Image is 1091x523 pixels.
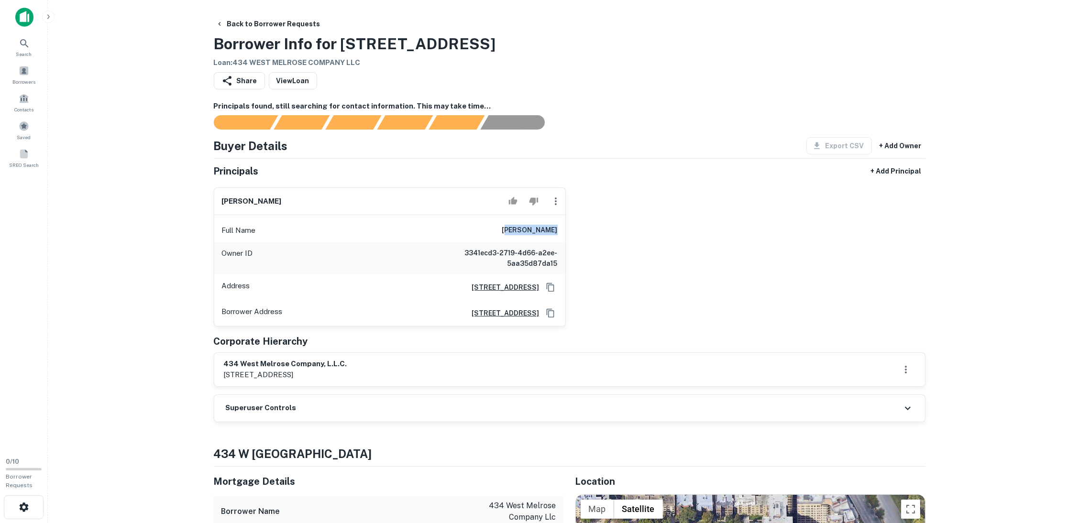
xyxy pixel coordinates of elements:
p: 434 west melrose company llc [470,500,556,523]
span: 0 / 10 [6,458,19,465]
h3: Borrower Info for [STREET_ADDRESS] [214,33,496,55]
h6: Superuser Controls [226,403,297,414]
a: [STREET_ADDRESS] [464,308,540,318]
button: Toggle fullscreen view [901,500,920,519]
img: capitalize-icon.png [15,8,33,27]
span: SREO Search [9,161,39,169]
button: Copy Address [543,306,558,320]
h4: 434 w [GEOGRAPHIC_DATA] [214,445,926,462]
h5: Location [575,474,926,489]
button: Show street map [581,500,614,519]
a: [STREET_ADDRESS] [464,282,540,293]
h6: 434 west melrose company, l.l.c. [224,359,347,370]
a: Borrowers [3,62,45,87]
iframe: Chat Widget [1043,447,1091,492]
button: + Add Principal [867,163,926,180]
a: Saved [3,117,45,143]
a: Search [3,34,45,60]
span: Saved [17,133,31,141]
div: Documents found, AI parsing details... [325,115,381,130]
span: Borrowers [12,78,35,86]
h5: Corporate Hierarchy [214,334,308,349]
p: Borrower Address [222,306,283,320]
h6: [PERSON_NAME] [222,196,282,207]
span: Borrower Requests [6,473,33,489]
button: Reject [525,192,542,211]
button: Accept [505,192,521,211]
a: SREO Search [3,145,45,171]
div: Sending borrower request to AI... [202,115,274,130]
button: Show satellite imagery [614,500,663,519]
span: Contacts [14,106,33,113]
h4: Buyer Details [214,137,288,154]
button: Copy Address [543,280,558,294]
a: Contacts [3,89,45,115]
h6: Loan : 434 WEST MELROSE COMPANY LLC [214,57,496,68]
h6: 3341ecd3-2719-4d66-a2ee-5aa35d87da15 [443,248,558,269]
a: ViewLoan [269,72,317,89]
div: Your request is received and processing... [274,115,330,130]
div: Principals found, still searching for contact information. This may take time... [429,115,485,130]
h6: Principals found, still searching for contact information. This may take time... [214,101,926,112]
h6: [PERSON_NAME] [502,225,558,236]
h5: Principals [214,164,259,178]
button: + Add Owner [876,137,926,154]
span: Search [16,50,32,58]
p: Address [222,280,250,294]
button: Share [214,72,265,89]
h6: Borrower Name [221,506,280,517]
div: AI fulfillment process complete. [481,115,556,130]
h5: Mortgage Details [214,474,564,489]
p: [STREET_ADDRESS] [224,369,347,381]
div: Principals found, AI now looking for contact information... [377,115,433,130]
p: Full Name [222,225,256,236]
p: Owner ID [222,248,253,269]
button: Back to Borrower Requests [212,15,324,33]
